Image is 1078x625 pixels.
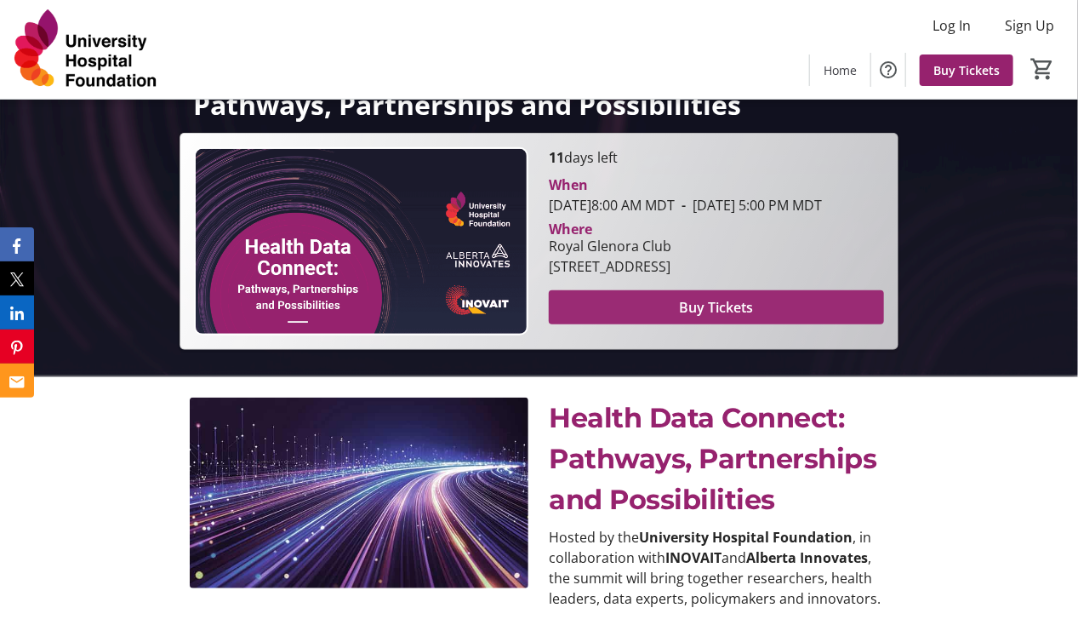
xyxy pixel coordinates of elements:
[549,175,588,195] div: When
[746,548,868,567] strong: Alberta Innovates
[933,15,971,36] span: Log In
[824,61,857,79] span: Home
[919,12,984,39] button: Log In
[549,236,671,256] div: Royal Glenora Club
[675,196,693,215] span: -
[549,527,887,609] p: Hosted by the , in collaboration with and , the summit will bring together researchers, health le...
[194,147,528,335] img: Campaign CTA Media Photo
[920,54,1013,86] a: Buy Tickets
[549,196,675,215] span: [DATE] 8:00 AM MDT
[933,61,1000,79] span: Buy Tickets
[190,398,528,588] img: undefined
[639,528,853,547] strong: University Hospital Foundation
[193,89,885,119] p: Pathways, Partnerships and Possibilities
[991,12,1068,39] button: Sign Up
[1027,54,1058,84] button: Cart
[675,196,822,215] span: [DATE] 5:00 PM MDT
[549,290,883,324] button: Buy Tickets
[549,147,883,168] p: days left
[549,222,592,236] div: Where
[810,54,870,86] a: Home
[549,256,671,277] div: [STREET_ADDRESS]
[680,297,754,318] span: Buy Tickets
[549,148,564,167] span: 11
[871,53,905,87] button: Help
[10,7,162,92] img: University Hospital Foundation's Logo
[1005,15,1054,36] span: Sign Up
[549,401,876,516] span: Health Data Connect: Pathways, Partnerships and Possibilities
[665,548,722,567] strong: INOVAIT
